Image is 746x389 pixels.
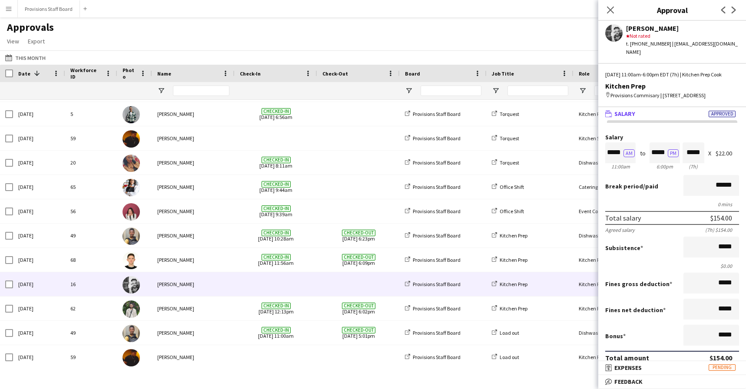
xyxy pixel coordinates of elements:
span: Checked-out [342,230,375,236]
button: This Month [3,53,47,63]
span: Provisions Staff Board [413,208,461,214]
div: Event Coordinator [574,199,660,223]
span: Provisions Staff Board [413,257,461,263]
span: Role [579,70,590,77]
div: 68 [65,248,117,272]
div: to [640,150,646,157]
span: Board [405,70,420,77]
div: Kitchen Prep [605,82,739,90]
div: Kitchen Prep Cook [574,248,660,272]
div: [DATE] [13,297,65,320]
span: Approved [709,111,736,117]
div: [DATE] [13,151,65,175]
a: Kitchen Prep [492,257,527,263]
span: Checked-in [262,181,291,188]
div: Catering Manager [574,175,660,199]
span: Checked-in [262,230,291,236]
div: Dishwasher [574,321,660,345]
a: Torquest [492,111,519,117]
div: [DATE] 11:00am-6:00pm EDT (7h) | Kitchen Prep Cook [605,71,739,79]
a: Provisions Staff Board [405,354,461,360]
a: Kitchen Prep [492,305,527,312]
span: [DATE] 6:23pm [322,224,395,247]
span: Provisions Staff Board [413,184,461,190]
span: Office Shift [500,208,524,214]
label: Subsistence [605,244,643,252]
button: Open Filter Menu [579,87,587,95]
span: Check-Out [322,70,348,77]
div: Dishwasher [574,224,660,247]
div: X [708,150,711,157]
img: Caroline Nansubuga [123,155,140,172]
h3: Approval [598,4,746,16]
div: [PERSON_NAME] [152,199,235,223]
button: Open Filter Menu [405,87,413,95]
div: [DATE] [13,345,65,369]
div: Total amount [605,353,649,362]
span: Checked-in [262,205,291,212]
div: Kitchen Sous Chef [574,126,660,150]
span: Provisions Staff Board [413,281,461,287]
img: Daniel Akindun [123,325,140,342]
span: Kitchen Prep [500,257,527,263]
img: Dev Patel [123,106,140,123]
a: Kitchen Prep [492,281,527,287]
span: Checked-in [262,303,291,309]
label: Fines gross deduction [605,280,672,288]
a: Load out [492,330,519,336]
div: [PERSON_NAME] [152,224,235,247]
span: Date [18,70,30,77]
a: Provisions Staff Board [405,135,461,142]
a: Kitchen Prep [492,232,527,239]
div: [PERSON_NAME] [152,151,235,175]
span: Office Shift [500,184,524,190]
div: 49 [65,224,117,247]
span: Provisions Staff Board [413,330,461,336]
span: Feedback [614,378,643,386]
div: Dishwasher [574,151,660,175]
div: Kitchen Prep Cook [574,102,660,126]
button: PM [668,149,679,157]
span: Load out [500,330,519,336]
a: Torquest [492,159,519,166]
span: [DATE] 8:11am [240,151,312,175]
div: 49 [65,321,117,345]
a: Provisions Staff Board [405,184,461,190]
span: [DATE] 6:09pm [322,248,395,272]
input: Name Filter Input [173,86,229,96]
img: Ruslan Kravchuk [123,300,140,318]
span: [DATE] 11:00am [240,321,312,345]
span: Torquest [500,159,519,166]
div: 5 [65,102,117,126]
span: Kitchen Prep [500,232,527,239]
mat-expansion-panel-header: Feedback [598,375,746,388]
div: 20 [65,151,117,175]
div: 59 [65,126,117,150]
div: [PERSON_NAME] [152,102,235,126]
div: 0 mins [605,201,739,208]
div: Kitchen Prep Cook [574,345,660,369]
div: [PERSON_NAME] [152,321,235,345]
a: Provisions Staff Board [405,305,461,312]
a: Provisions Staff Board [405,257,461,263]
span: View [7,37,19,45]
mat-expansion-panel-header: ExpensesPending [598,361,746,374]
label: Salary [605,134,739,141]
span: Pending [709,364,736,371]
div: 16 [65,272,117,296]
div: Provisions Commisary | [STREET_ADDRESS] [605,92,739,99]
span: Salary [614,110,635,118]
span: [DATE] 12:13pm [240,297,312,320]
button: Provisions Staff Board [18,0,80,17]
a: Provisions Staff Board [405,159,461,166]
a: Provisions Staff Board [405,330,461,336]
a: Provisions Staff Board [405,208,461,214]
div: $154.00 [710,214,732,222]
div: [DATE] [13,321,65,345]
img: Evan Sheldon [123,276,140,293]
a: Office Shift [492,208,524,214]
a: Torquest [492,135,519,142]
div: Kitchen Prep Cook [574,297,660,320]
span: Provisions Staff Board [413,111,461,117]
span: Expenses [614,364,642,372]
